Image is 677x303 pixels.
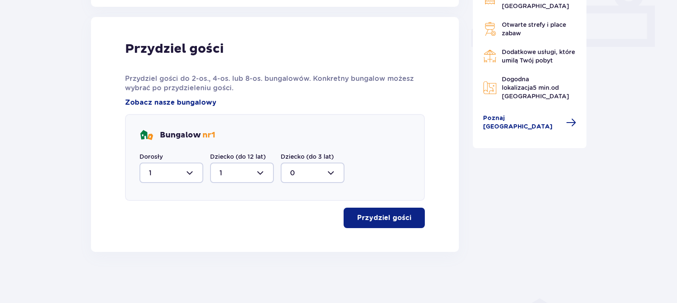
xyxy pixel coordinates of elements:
[357,213,411,223] p: Przydziel gości
[344,208,425,228] button: Przydziel gości
[483,22,497,36] img: Grill Icon
[210,152,266,161] label: Dziecko (do 12 lat)
[483,114,561,131] span: Poznaj [GEOGRAPHIC_DATA]
[281,152,334,161] label: Dziecko (do 3 lat)
[125,98,216,107] a: Zobacz nasze bungalowy
[483,114,577,131] a: Poznaj [GEOGRAPHIC_DATA]
[502,49,575,64] span: Dodatkowe usługi, które umilą Twój pobyt
[202,130,215,140] span: nr 1
[502,76,569,100] span: Dogodna lokalizacja od [GEOGRAPHIC_DATA]
[502,21,566,37] span: Otwarte strefy i place zabaw
[139,129,153,142] img: bungalows Icon
[125,41,224,57] p: Przydziel gości
[160,130,215,140] p: Bungalow
[125,74,425,93] p: Przydziel gości do 2-os., 4-os. lub 8-os. bungalowów. Konkretny bungalow możesz wybrać po przydzi...
[483,81,497,94] img: Map Icon
[533,84,551,91] span: 5 min.
[139,152,163,161] label: Dorosły
[483,49,497,63] img: Restaurant Icon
